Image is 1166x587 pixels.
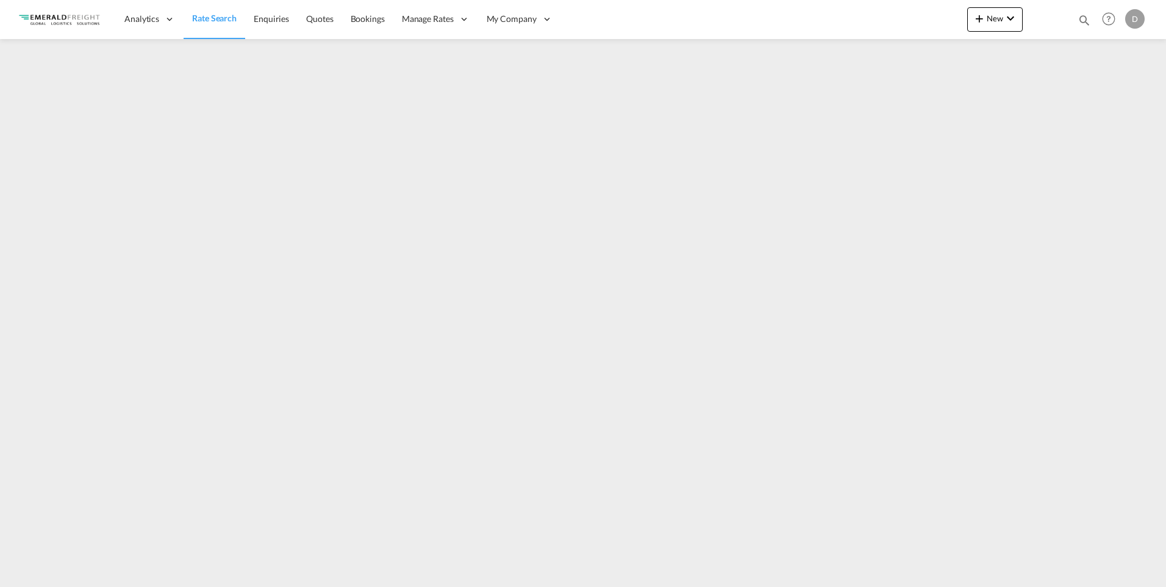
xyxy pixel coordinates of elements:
[306,13,333,24] span: Quotes
[124,13,159,25] span: Analytics
[1098,9,1119,29] span: Help
[351,13,385,24] span: Bookings
[18,5,101,33] img: c4318bc049f311eda2ff698fe6a37287.png
[1125,9,1145,29] div: D
[1098,9,1125,31] div: Help
[972,11,987,26] md-icon: icon-plus 400-fg
[192,13,237,23] span: Rate Search
[967,7,1023,32] button: icon-plus 400-fgNewicon-chevron-down
[972,13,1018,23] span: New
[254,13,289,24] span: Enquiries
[1003,11,1018,26] md-icon: icon-chevron-down
[487,13,537,25] span: My Company
[1078,13,1091,32] div: icon-magnify
[402,13,454,25] span: Manage Rates
[1078,13,1091,27] md-icon: icon-magnify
